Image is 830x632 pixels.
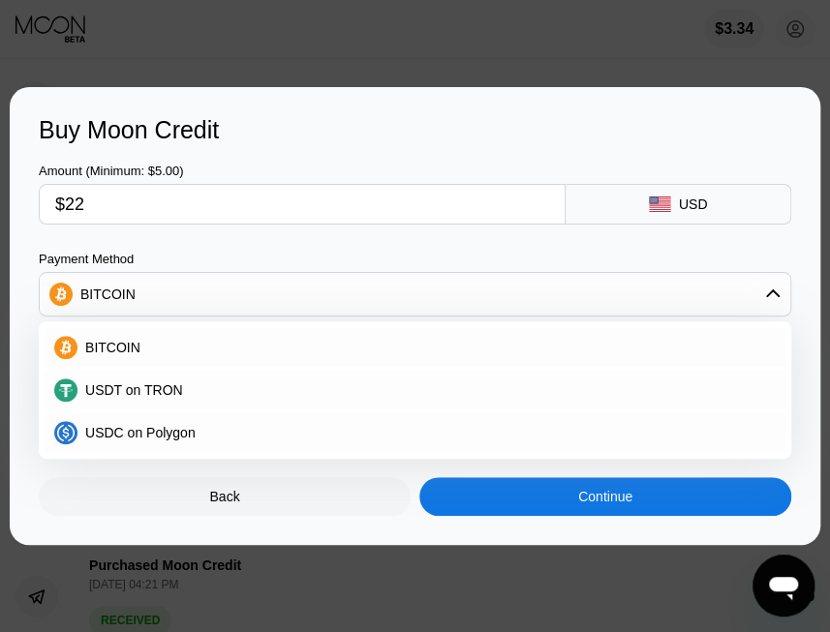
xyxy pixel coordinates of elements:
iframe: Button to launch messaging window [753,555,815,617]
div: Back [209,489,239,504]
span: BITCOIN [85,340,140,355]
input: $0.00 [55,185,549,224]
div: Payment Method [39,252,791,266]
div: USD [679,196,708,212]
div: Amount (Minimum: $5.00) [39,164,566,178]
div: Continue [578,489,632,504]
div: USDT on TRON [45,371,785,409]
div: Buy Moon Credit [39,116,791,144]
span: USDT on TRON [85,382,183,398]
div: Back [39,477,411,516]
div: BITCOIN [45,328,785,367]
div: USDC on Polygon [45,413,785,452]
div: BITCOIN [80,286,136,302]
div: BITCOIN [40,275,790,314]
span: USDC on Polygon [85,425,196,440]
div: Continue [419,477,791,516]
